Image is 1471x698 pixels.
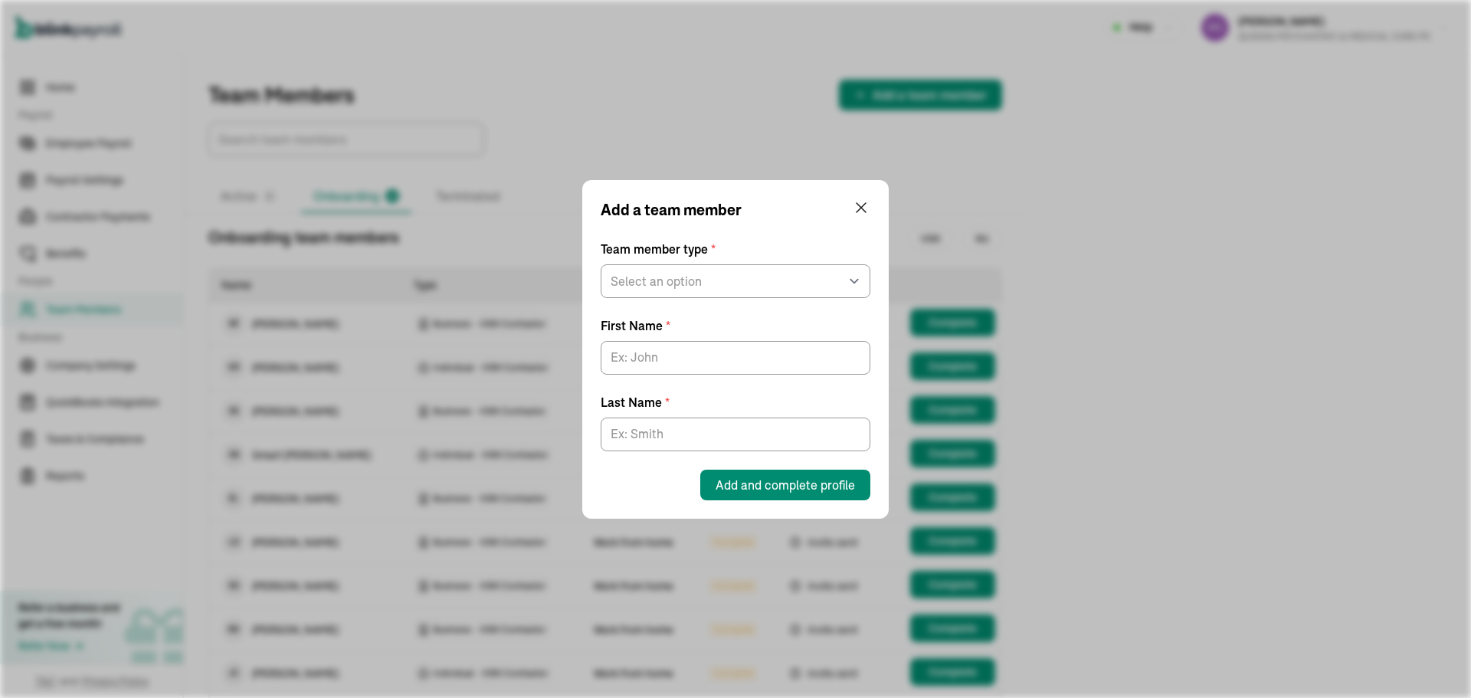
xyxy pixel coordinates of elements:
[601,393,870,411] label: Last Name
[716,476,855,494] span: Add and complete profile
[601,240,870,258] label: Team member type
[601,316,870,335] label: First Name
[700,470,870,500] button: Add and complete profile
[601,341,870,375] input: First Name
[601,418,870,451] input: Last Name
[601,198,742,221] p: Add a team member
